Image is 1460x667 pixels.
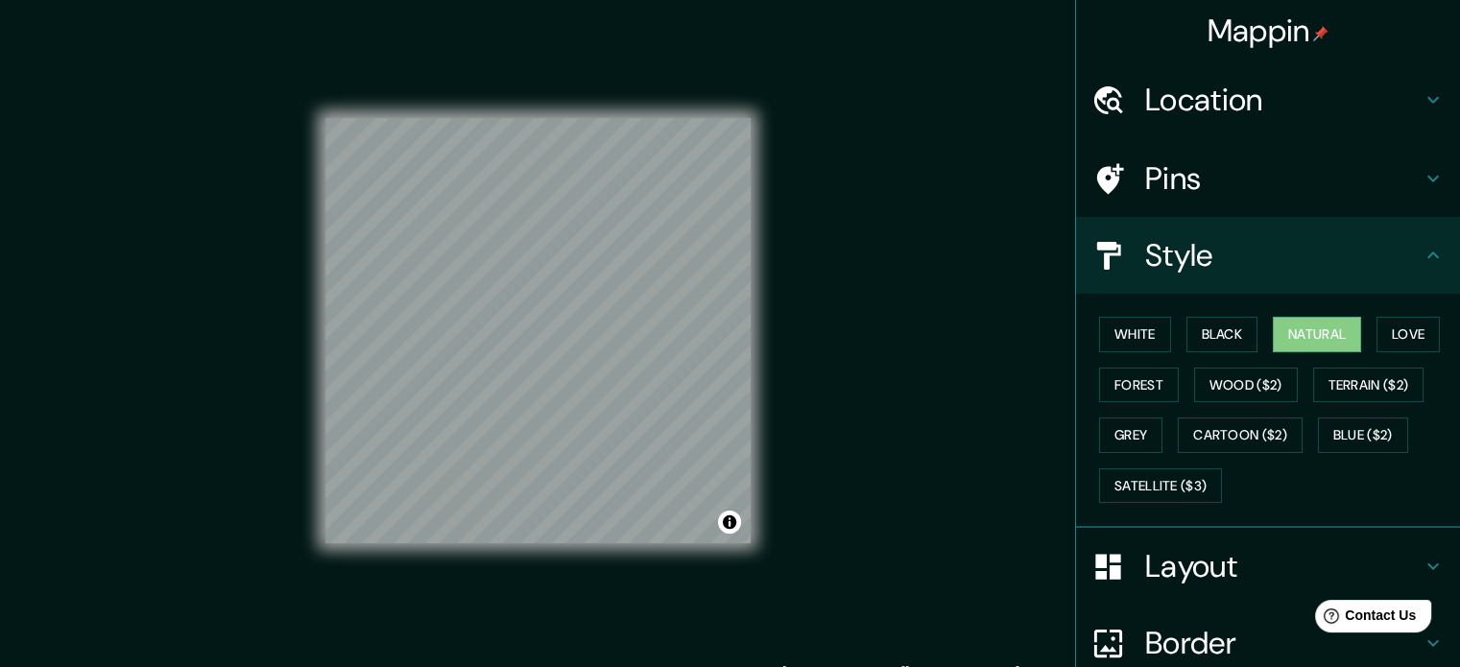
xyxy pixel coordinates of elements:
div: Layout [1076,528,1460,605]
canvas: Map [325,118,751,543]
button: Cartoon ($2) [1178,417,1303,453]
h4: Pins [1145,159,1422,198]
button: Natural [1273,317,1361,352]
h4: Location [1145,81,1422,119]
button: Satellite ($3) [1099,468,1222,504]
button: Love [1376,317,1440,352]
button: Wood ($2) [1194,368,1298,403]
button: Grey [1099,417,1162,453]
h4: Layout [1145,547,1422,585]
button: Blue ($2) [1318,417,1408,453]
iframe: Help widget launcher [1289,592,1439,646]
h4: Mappin [1208,12,1329,50]
button: Terrain ($2) [1313,368,1424,403]
div: Pins [1076,140,1460,217]
button: Black [1186,317,1258,352]
button: Forest [1099,368,1179,403]
button: Toggle attribution [718,511,741,534]
img: pin-icon.png [1313,26,1328,41]
h4: Style [1145,236,1422,274]
button: White [1099,317,1171,352]
div: Style [1076,217,1460,294]
div: Location [1076,61,1460,138]
h4: Border [1145,624,1422,662]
